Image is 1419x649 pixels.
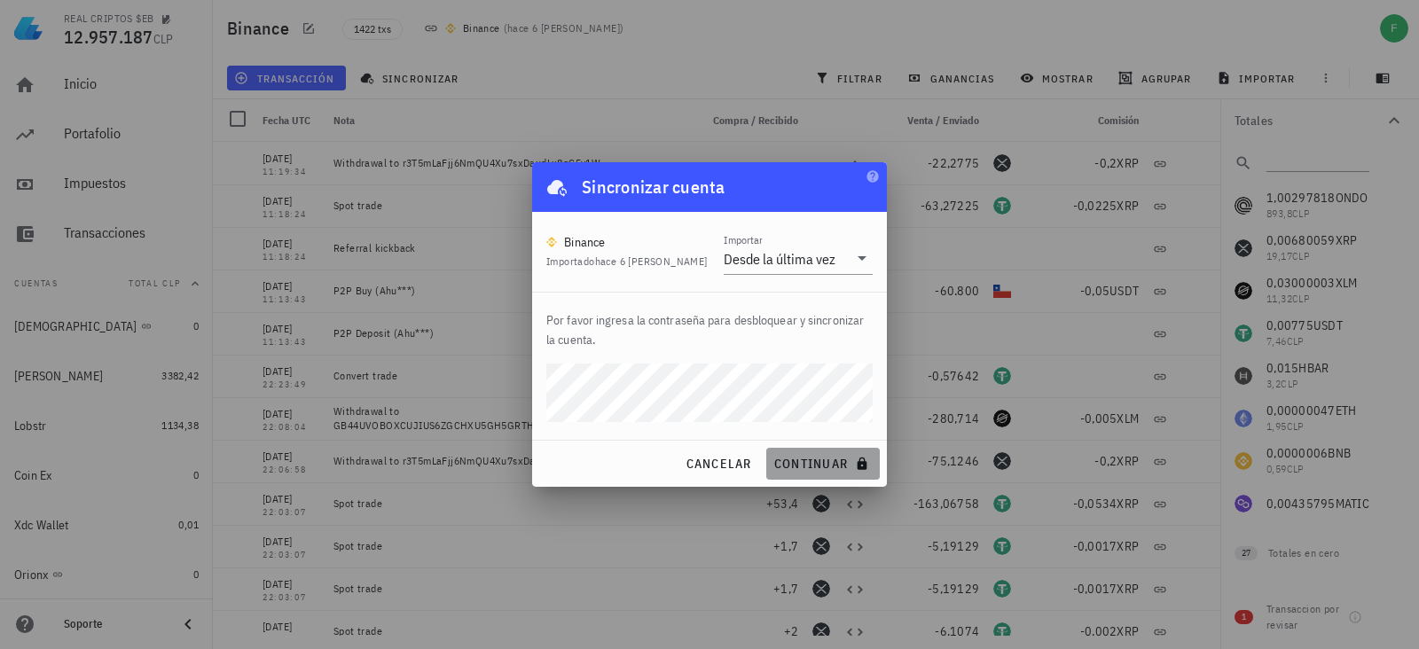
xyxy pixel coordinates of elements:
button: continuar [766,448,880,480]
span: hace 6 [PERSON_NAME] [595,254,708,268]
div: Binance [564,233,606,251]
div: Sincronizar cuenta [582,173,725,201]
span: cancelar [685,456,751,472]
div: Desde la última vez [724,250,835,268]
span: continuar [773,456,873,472]
p: Por favor ingresa la contraseña para desbloquear y sincronizar la cuenta. [546,310,873,349]
label: Importar [724,233,763,246]
img: 270.png [546,237,557,247]
span: Importado [546,254,708,268]
div: ImportarDesde la última vez [724,244,873,274]
button: cancelar [678,448,758,480]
